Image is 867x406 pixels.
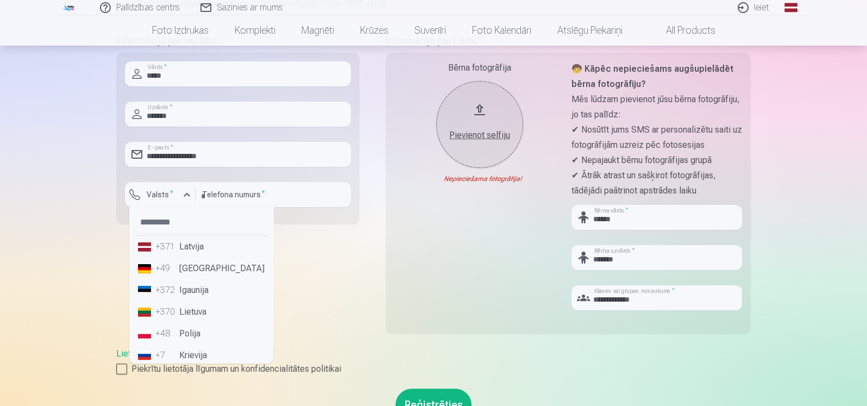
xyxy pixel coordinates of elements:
[155,305,177,318] div: +370
[571,122,742,153] p: ✔ Nosūtīt jums SMS ar personalizētu saiti uz fotogrāfijām uzreiz pēc fotosesijas
[125,207,196,216] div: Lauks ir obligāts
[134,345,269,366] li: Krievija
[288,15,347,46] a: Magnēti
[401,15,459,46] a: Suvenīri
[134,236,269,258] li: Latvija
[394,61,565,74] div: Bērna fotogrāfija
[134,279,269,301] li: Igaunija
[116,363,751,376] label: Piekrītu lietotāja līgumam un konfidencialitātes politikai
[636,15,728,46] a: All products
[222,15,288,46] a: Komplekti
[155,327,177,340] div: +48
[571,153,742,168] p: ✔ Nepajaukt bērnu fotogrāfijas grupā
[459,15,544,46] a: Foto kalendāri
[155,240,177,253] div: +371
[134,258,269,279] li: [GEOGRAPHIC_DATA]
[139,15,222,46] a: Foto izdrukas
[142,189,178,200] label: Valsts
[155,284,177,297] div: +372
[134,323,269,345] li: Polija
[116,347,751,376] div: ,
[447,129,512,142] div: Pievienot selfiju
[394,174,565,183] div: Nepieciešama fotogrāfija!
[155,349,177,362] div: +7
[436,81,523,168] button: Pievienot selfiju
[571,64,733,89] strong: 🧒 Kāpēc nepieciešams augšupielādēt bērna fotogrāfiju?
[116,348,185,359] a: Lietošanas līgums
[134,301,269,323] li: Lietuva
[63,4,75,11] img: /fa1
[571,168,742,198] p: ✔ Ātrāk atrast un sašķirot fotogrāfijas, tādējādi paātrinot apstrādes laiku
[125,182,196,207] button: Valsts*
[544,15,636,46] a: Atslēgu piekariņi
[347,15,401,46] a: Krūzes
[571,92,742,122] p: Mēs lūdzam pievienot jūsu bērna fotogrāfiju, jo tas palīdz:
[155,262,177,275] div: +49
